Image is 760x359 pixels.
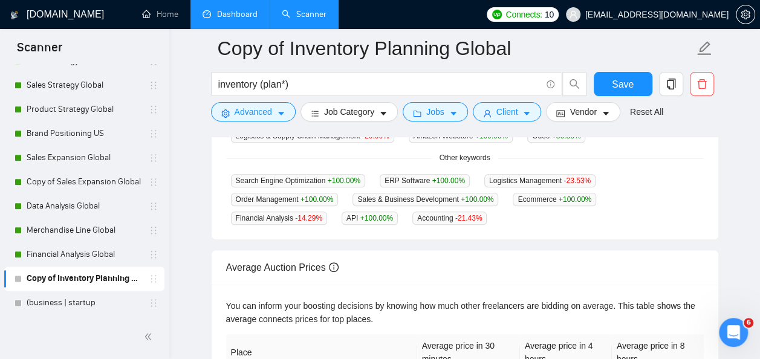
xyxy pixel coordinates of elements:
span: +100.00 % [461,195,493,204]
span: Scanner [7,39,72,64]
button: search [562,72,586,96]
a: Copy of Inventory Planning Global [27,267,141,291]
span: caret-down [379,109,388,118]
input: Scanner name... [218,33,694,63]
span: +100.00 % [432,176,464,185]
span: idcard [556,109,565,118]
a: Financial Analysis Global [27,242,141,267]
span: Ecommerce [513,193,596,206]
span: holder [149,274,158,283]
span: Sales & Business Development [352,193,498,206]
span: caret-down [602,109,610,118]
span: Search Engine Optimization [231,174,365,187]
span: info-circle [329,262,339,272]
span: Client [496,105,518,118]
a: Copy of Sales Expansion Global [27,170,141,194]
span: Financial Analysis [231,212,327,225]
span: caret-down [449,109,458,118]
button: idcardVendorcaret-down [546,102,620,121]
a: homeHome [142,9,178,19]
div: You can inform your boosting decisions by knowing how much other freelancers are bidding on avera... [226,299,704,326]
button: barsJob Categorycaret-down [300,102,398,121]
span: 10 [545,8,554,21]
img: upwork-logo.png [492,10,502,19]
span: 6 [744,318,753,328]
span: Accounting [412,212,487,225]
span: delete [690,79,713,89]
span: copy [660,79,683,89]
span: user [569,10,577,19]
a: Sales Expansion Global [27,146,141,170]
a: Product Strategy Global [27,97,141,121]
a: Reset All [630,105,663,118]
span: -21.43 % [455,214,482,222]
span: Connects: [505,8,542,21]
span: +100.00 % [559,195,591,204]
a: (business | startup [27,291,141,315]
a: Brand Positioning US [27,121,141,146]
span: holder [149,105,158,114]
button: userClientcaret-down [473,102,542,121]
span: Logistics Management [484,174,596,187]
span: holder [149,298,158,308]
span: holder [149,80,158,90]
span: holder [149,201,158,211]
span: Jobs [426,105,444,118]
a: Sales Strategy Global [27,73,141,97]
span: search [563,79,586,89]
a: searchScanner [282,9,326,19]
span: Vendor [570,105,596,118]
a: Data Analysis Global [27,194,141,218]
span: Other keywords [432,152,497,164]
button: Save [594,72,652,96]
div: Average Auction Prices [226,250,704,285]
span: double-left [144,331,156,343]
span: edit [697,40,712,56]
button: setting [736,5,755,24]
span: -14.29 % [295,214,322,222]
span: info-circle [547,80,554,88]
button: folderJobscaret-down [403,102,468,121]
span: caret-down [277,109,285,118]
span: user [483,109,492,118]
span: setting [736,10,755,19]
input: Search Freelance Jobs... [218,77,541,92]
span: API [342,212,398,225]
button: delete [690,72,714,96]
iframe: Intercom live chat [719,318,748,347]
a: dashboardDashboard [203,9,258,19]
span: caret-down [522,109,531,118]
span: holder [149,177,158,187]
span: holder [149,153,158,163]
span: Job Category [324,105,374,118]
span: +100.00 % [300,195,333,204]
span: Advanced [235,105,272,118]
span: bars [311,109,319,118]
a: Merchandise Line Global [27,218,141,242]
span: Order Management [231,193,339,206]
span: holder [149,129,158,138]
span: -23.53 % [564,176,591,185]
span: +100.00 % [360,214,393,222]
span: holder [149,225,158,235]
span: holder [149,250,158,259]
span: folder [413,109,421,118]
span: Save [612,77,634,92]
a: setting [736,10,755,19]
span: setting [221,109,230,118]
span: ERP Software [380,174,470,187]
img: logo [10,5,19,25]
button: copy [659,72,683,96]
button: settingAdvancedcaret-down [211,102,296,121]
span: +100.00 % [328,176,360,185]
